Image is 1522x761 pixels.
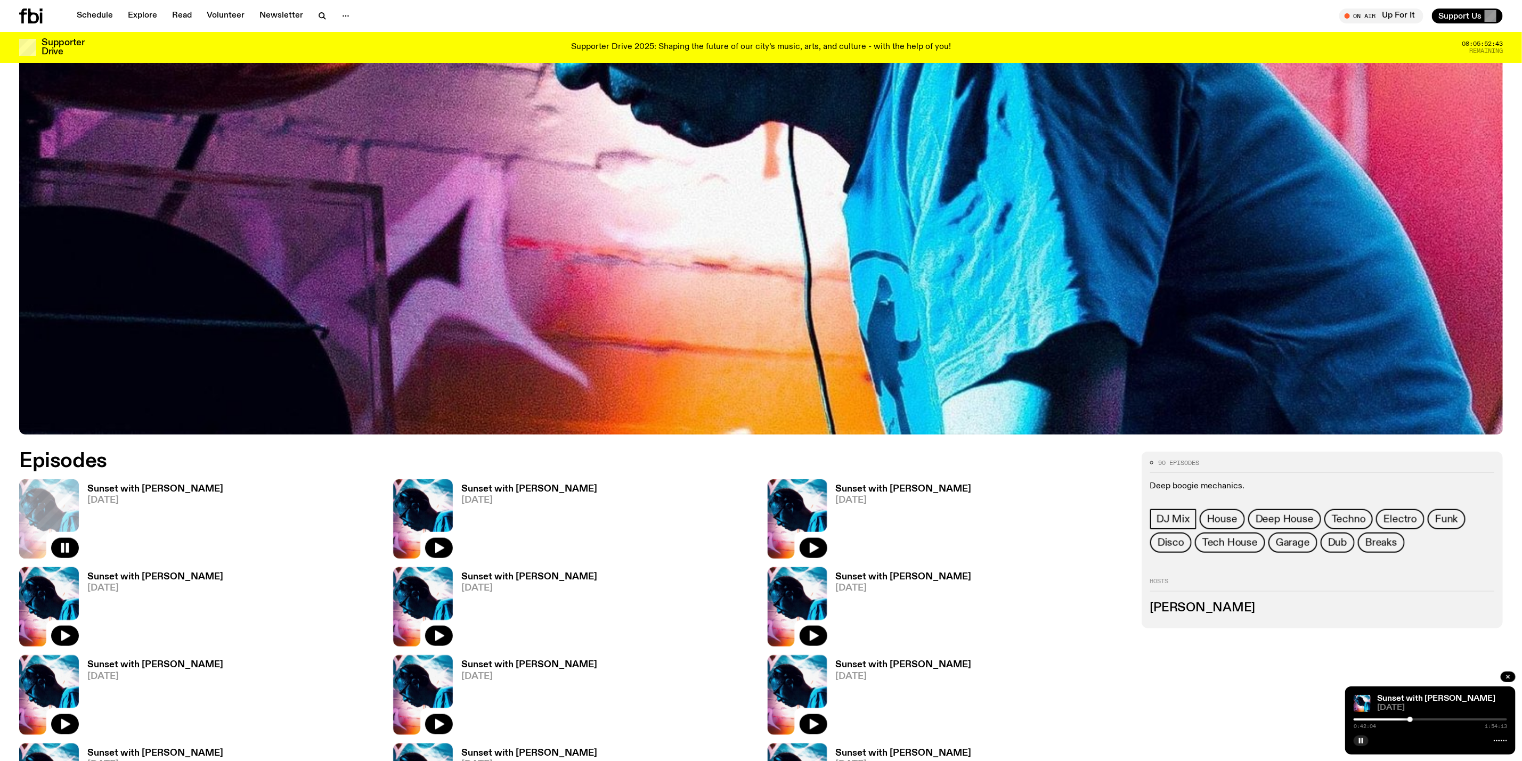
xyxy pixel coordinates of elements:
[79,660,223,734] a: Sunset with [PERSON_NAME][DATE]
[836,584,972,593] span: [DATE]
[1377,704,1507,712] span: [DATE]
[453,572,597,647] a: Sunset with [PERSON_NAME][DATE]
[836,496,972,505] span: [DATE]
[1469,48,1503,54] span: Remaining
[1462,41,1503,47] span: 08:05:52:43
[571,43,951,52] p: Supporter Drive 2025: Shaping the future of our city’s music, arts, and culture - with the help o...
[1432,9,1503,23] button: Support Us
[1150,509,1197,529] a: DJ Mix
[1332,513,1366,525] span: Techno
[87,572,223,582] h3: Sunset with [PERSON_NAME]
[836,749,972,758] h3: Sunset with [PERSON_NAME]
[1150,481,1494,492] p: Deep boogie mechanics.
[768,655,827,734] img: Simon Caldwell stands side on, looking downwards. He has headphones on. Behind him is a brightly ...
[461,660,597,669] h3: Sunset with [PERSON_NAME]
[827,572,972,647] a: Sunset with [PERSON_NAME][DATE]
[1207,513,1238,525] span: House
[1438,11,1482,21] span: Support Us
[768,567,827,647] img: Simon Caldwell stands side on, looking downwards. He has headphones on. Behind him is a brightly ...
[19,655,79,734] img: Simon Caldwell stands side on, looking downwards. He has headphones on. Behind him is a brightly ...
[836,672,972,681] span: [DATE]
[453,485,597,559] a: Sunset with [PERSON_NAME][DATE]
[836,660,972,669] h3: Sunset with [PERSON_NAME]
[1158,537,1184,549] span: Disco
[1328,537,1347,549] span: Dub
[1268,533,1317,553] a: Garage
[1157,513,1190,525] span: DJ Mix
[461,749,597,758] h3: Sunset with [PERSON_NAME]
[1195,533,1265,553] a: Tech House
[79,485,223,559] a: Sunset with [PERSON_NAME][DATE]
[1324,509,1373,529] a: Techno
[768,479,827,559] img: Simon Caldwell stands side on, looking downwards. He has headphones on. Behind him is a brightly ...
[1276,537,1310,549] span: Garage
[1485,724,1507,729] span: 1:54:13
[461,572,597,582] h3: Sunset with [PERSON_NAME]
[1248,509,1321,529] a: Deep House
[79,572,223,647] a: Sunset with [PERSON_NAME][DATE]
[19,567,79,647] img: Simon Caldwell stands side on, looking downwards. He has headphones on. Behind him is a brightly ...
[87,584,223,593] span: [DATE]
[1376,509,1425,529] a: Electro
[1150,602,1494,614] h3: [PERSON_NAME]
[1339,9,1423,23] button: On AirUp For It
[87,749,223,758] h3: Sunset with [PERSON_NAME]
[42,38,84,56] h3: Supporter Drive
[200,9,251,23] a: Volunteer
[461,584,597,593] span: [DATE]
[1435,513,1458,525] span: Funk
[461,496,597,505] span: [DATE]
[1365,537,1397,549] span: Breaks
[836,572,972,582] h3: Sunset with [PERSON_NAME]
[1150,533,1192,553] a: Disco
[1200,509,1245,529] a: House
[461,672,597,681] span: [DATE]
[393,567,453,647] img: Simon Caldwell stands side on, looking downwards. He has headphones on. Behind him is a brightly ...
[1354,695,1371,712] img: Simon Caldwell stands side on, looking downwards. He has headphones on. Behind him is a brightly ...
[87,660,223,669] h3: Sunset with [PERSON_NAME]
[1256,513,1314,525] span: Deep House
[1159,460,1200,466] span: 90 episodes
[827,660,972,734] a: Sunset with [PERSON_NAME][DATE]
[1150,578,1494,591] h2: Hosts
[1383,513,1417,525] span: Electro
[1321,533,1355,553] a: Dub
[1377,694,1495,703] a: Sunset with [PERSON_NAME]
[836,485,972,494] h3: Sunset with [PERSON_NAME]
[393,655,453,734] img: Simon Caldwell stands side on, looking downwards. He has headphones on. Behind him is a brightly ...
[1358,533,1405,553] a: Breaks
[827,485,972,559] a: Sunset with [PERSON_NAME][DATE]
[70,9,119,23] a: Schedule
[166,9,198,23] a: Read
[87,485,223,494] h3: Sunset with [PERSON_NAME]
[1428,509,1466,529] a: Funk
[461,485,597,494] h3: Sunset with [PERSON_NAME]
[87,496,223,505] span: [DATE]
[1354,724,1376,729] span: 0:42:04
[393,479,453,559] img: Simon Caldwell stands side on, looking downwards. He has headphones on. Behind him is a brightly ...
[121,9,164,23] a: Explore
[453,660,597,734] a: Sunset with [PERSON_NAME][DATE]
[253,9,310,23] a: Newsletter
[87,672,223,681] span: [DATE]
[19,452,1004,471] h2: Episodes
[1202,537,1258,549] span: Tech House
